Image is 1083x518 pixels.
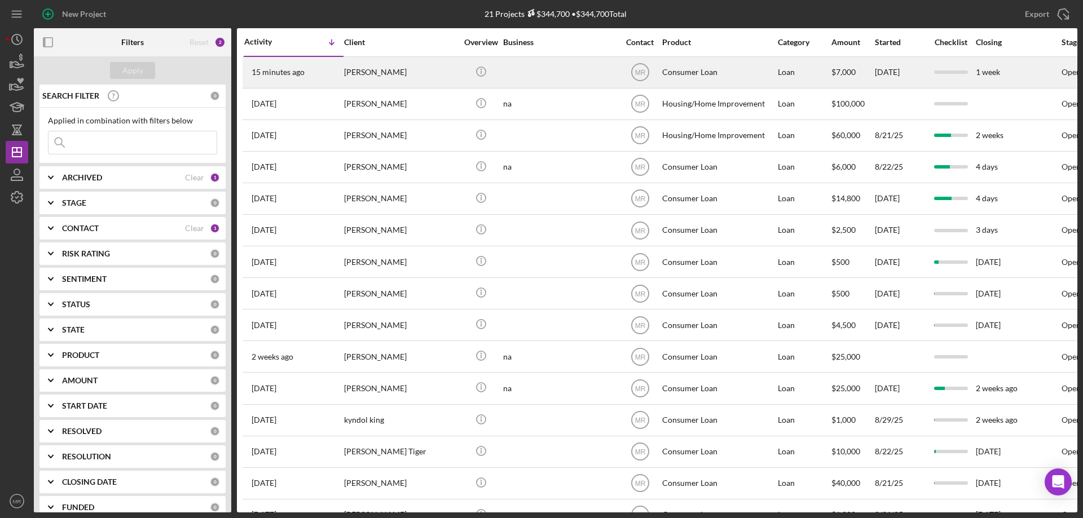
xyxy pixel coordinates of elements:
div: Consumer Loan [662,342,775,371]
div: Consumer Loan [662,373,775,403]
div: Loan [778,121,830,150]
span: $4,500 [831,320,856,330]
div: Consumer Loan [662,215,775,245]
div: [DATE] [875,373,926,403]
b: SENTIMENT [62,275,107,284]
time: 2025-09-12 13:53 [252,194,276,203]
div: Housing/Home Improvement [662,121,775,150]
div: Consumer Loan [662,310,775,340]
div: Loan [778,342,830,371]
div: Client [344,38,457,47]
div: Loan [778,405,830,435]
div: Housing/Home Improvement [662,89,775,119]
div: 1 [210,172,220,183]
text: MR [635,448,645,456]
text: MR [635,321,645,329]
div: Apply [122,62,143,79]
b: RESOLUTION [62,452,111,461]
b: SEARCH FILTER [42,91,99,100]
time: 2025-09-15 17:55 [252,162,276,171]
div: [PERSON_NAME] [344,57,457,87]
div: Overview [460,38,502,47]
span: $100,000 [831,99,865,108]
div: Consumer Loan [662,437,775,467]
div: 0 [210,350,220,360]
span: $500 [831,257,849,267]
b: AMOUNT [62,376,98,385]
text: MR [13,498,21,504]
time: 4 days [976,193,998,203]
time: 2 weeks [976,130,1003,140]
div: Loan [778,437,830,467]
span: $40,000 [831,478,860,488]
div: 0 [210,401,220,411]
div: [PERSON_NAME] [344,215,457,245]
div: 2 [214,37,226,48]
div: 0 [210,325,220,335]
span: $6,000 [831,162,856,171]
time: 3 days [976,225,998,234]
span: $2,500 [831,225,856,234]
span: $1,000 [831,415,856,424]
div: na [503,152,616,182]
div: na [503,373,616,403]
time: [DATE] [976,289,1001,298]
text: MR [635,100,645,108]
b: STATUS [62,300,90,309]
span: $7,000 [831,67,856,77]
b: ARCHIVED [62,173,102,182]
text: MR [635,417,645,424]
div: [PERSON_NAME] [344,310,457,340]
div: Consumer Loan [662,278,775,308]
div: [PERSON_NAME] [344,247,457,277]
b: FUNDED [62,503,94,512]
time: 2025-08-29 15:23 [252,415,276,424]
b: CLOSING DATE [62,477,117,486]
b: RESOLVED [62,427,102,436]
div: [DATE] [875,310,926,340]
div: 0 [210,249,220,259]
div: Product [662,38,775,47]
div: Loan [778,57,830,87]
text: MR [635,385,645,393]
div: Open Intercom Messenger [1045,468,1072,495]
time: 2025-09-05 15:05 [252,352,293,361]
div: Consumer Loan [662,247,775,277]
div: 8/29/25 [875,405,926,435]
div: 21 Projects • $344,700 Total [485,9,627,19]
text: MR [635,480,645,488]
b: PRODUCT [62,351,99,360]
time: 2025-09-16 00:57 [252,131,276,140]
div: Amount [831,38,874,47]
div: [DATE] [875,184,926,214]
button: MR [6,490,28,512]
span: $25,000 [831,352,860,361]
div: [DATE] [875,247,926,277]
time: 2025-09-12 00:25 [252,225,276,234]
div: [DATE] [875,215,926,245]
div: 0 [210,451,220,462]
div: Loan [778,152,830,182]
time: 4 days [976,162,998,171]
div: 0 [210,91,220,101]
div: Reset [190,38,209,47]
span: $10,000 [831,446,860,456]
div: New Project [62,3,106,25]
div: 8/22/25 [875,437,926,467]
div: [PERSON_NAME] [344,184,457,214]
div: Loan [778,247,830,277]
div: Clear [185,224,204,233]
span: $14,800 [831,193,860,203]
div: 0 [210,502,220,512]
div: 8/22/25 [875,152,926,182]
div: Consumer Loan [662,468,775,498]
time: 2025-09-19 13:26 [252,68,305,77]
b: RISK RATING [62,249,110,258]
div: Loan [778,468,830,498]
time: 2 weeks ago [976,415,1018,424]
time: 2025-09-01 17:56 [252,384,276,393]
time: [DATE] [976,257,1001,267]
div: [PERSON_NAME] [344,373,457,403]
div: Loan [778,184,830,214]
div: [PERSON_NAME] [344,121,457,150]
